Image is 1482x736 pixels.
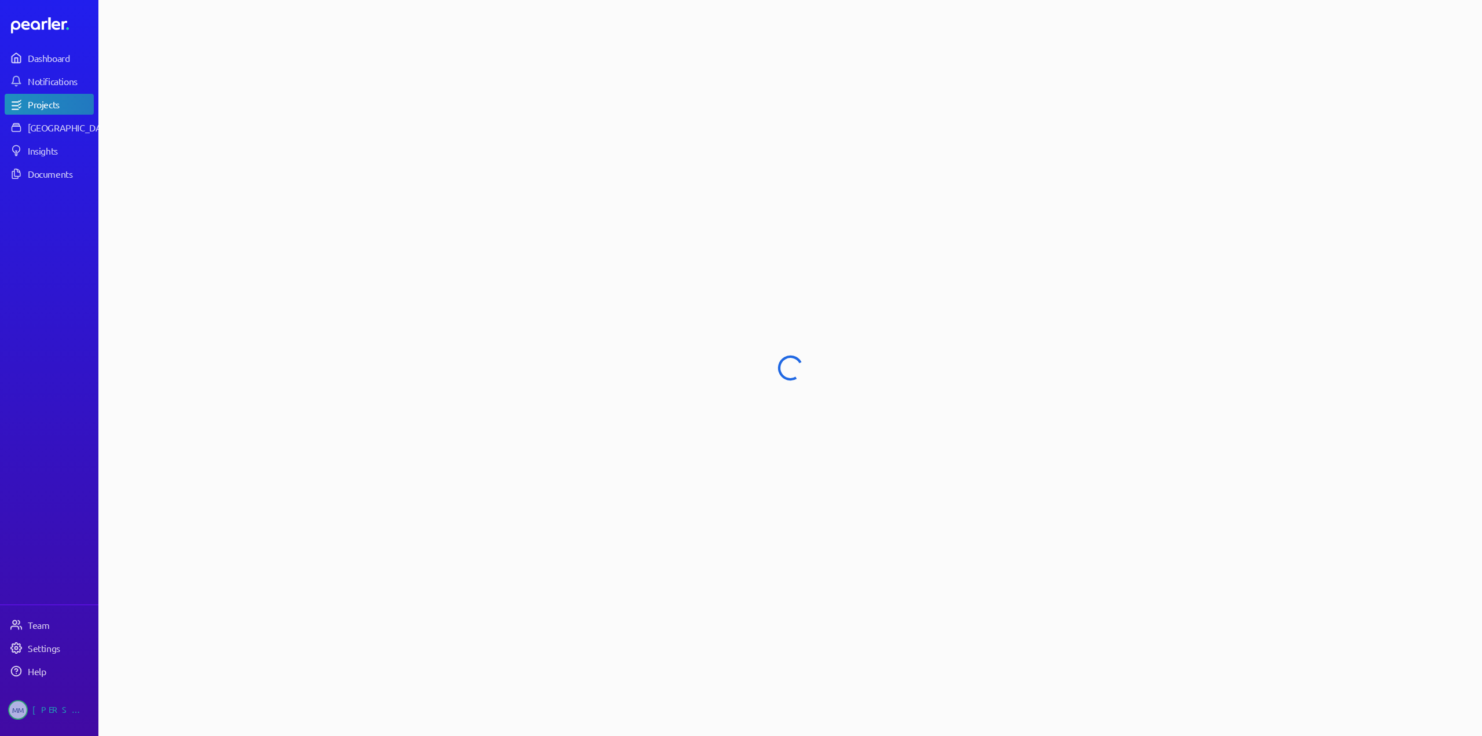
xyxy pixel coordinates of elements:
a: [GEOGRAPHIC_DATA] [5,117,94,138]
a: Help [5,661,94,682]
a: Projects [5,94,94,115]
div: [PERSON_NAME] [32,700,90,720]
div: [GEOGRAPHIC_DATA] [28,122,114,133]
a: Team [5,614,94,635]
span: Michelle Manuel [8,700,28,720]
div: Settings [28,642,93,654]
div: Team [28,619,93,631]
a: Notifications [5,71,94,91]
div: Notifications [28,75,93,87]
a: Dashboard [11,17,94,34]
div: Help [28,665,93,677]
div: Documents [28,168,93,180]
a: MM[PERSON_NAME] [5,695,94,724]
div: Insights [28,145,93,156]
a: Dashboard [5,47,94,68]
div: Projects [28,98,93,110]
a: Settings [5,638,94,658]
a: Documents [5,163,94,184]
div: Dashboard [28,52,93,64]
a: Insights [5,140,94,161]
